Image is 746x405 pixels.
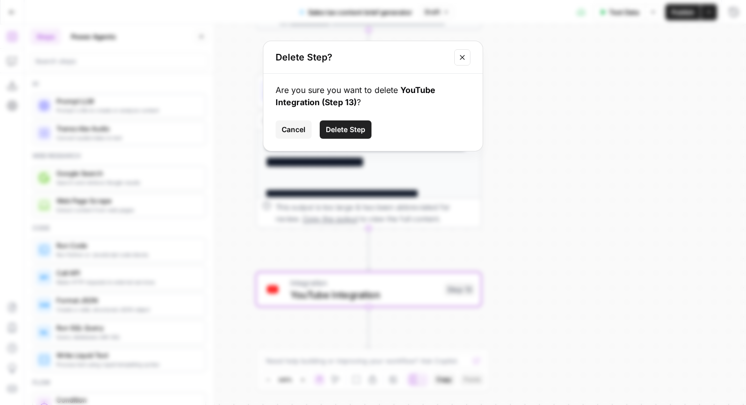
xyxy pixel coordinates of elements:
div: Are you sure you want to delete ? [276,84,470,108]
button: Delete Step [320,120,371,139]
button: Close modal [454,49,470,66]
span: Cancel [282,124,306,135]
button: Cancel [276,120,312,139]
h2: Delete Step? [276,50,448,65]
span: Delete Step [326,124,365,135]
